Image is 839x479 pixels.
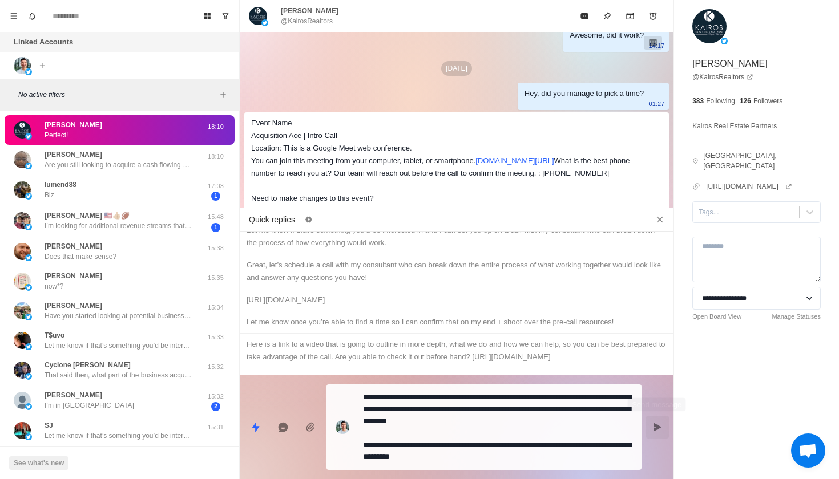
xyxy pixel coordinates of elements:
[198,7,216,25] button: Board View
[14,36,73,48] p: Linked Accounts
[45,160,193,170] p: Are you still looking to acquire a cash flowing business?
[692,312,741,322] a: Open Board View
[45,420,53,431] p: SJ
[649,98,665,110] p: 01:27
[45,251,116,262] p: Does that make sense?
[740,96,751,106] p: 126
[201,243,230,253] p: 15:38
[14,243,31,260] img: picture
[281,6,338,16] p: [PERSON_NAME]
[396,206,474,215] a: [DOMAIN_NAME][URL]
[45,281,63,291] p: now*?
[45,210,130,221] p: [PERSON_NAME] 🇺🇸👍🏼🏈
[692,120,777,132] p: Kairos Real Estate Partners
[300,210,318,229] button: Edit quick replies
[25,284,32,291] img: picture
[45,301,102,311] p: [PERSON_NAME]
[45,149,102,160] p: [PERSON_NAME]
[35,59,49,72] button: Add account
[721,38,728,44] img: picture
[9,456,68,470] button: See what's new
[25,314,32,320] img: picture
[692,72,753,82] a: @KairosRealtors
[201,152,230,161] p: 18:10
[201,392,230,401] p: 15:32
[642,5,664,27] button: Add reminder
[201,122,230,132] p: 18:10
[525,87,644,100] div: Hey, did you manage to pick a time?
[211,192,220,201] span: 1
[18,90,216,100] p: No active filters
[276,206,354,215] a: [DOMAIN_NAME][URL]
[706,181,792,192] a: [URL][DOMAIN_NAME]
[14,57,31,74] img: picture
[45,311,193,321] p: Have you started looking at potential businesses to acquire yet?
[336,420,349,434] img: picture
[651,210,669,229] button: Close quick replies
[201,273,230,283] p: 15:35
[692,96,704,106] p: 383
[247,316,667,328] div: Let me know once you’re able to find a time so I can confirm that on my end + shoot over the pre-...
[619,5,642,27] button: Archive
[14,302,31,319] img: picture
[25,224,32,230] img: picture
[5,7,23,25] button: Menu
[14,121,31,139] img: picture
[45,180,76,190] p: lumend88
[706,96,735,106] p: Following
[201,423,230,432] p: 15:31
[646,416,669,439] button: Send message
[211,223,220,232] span: 1
[14,151,31,168] img: picture
[25,403,32,410] img: picture
[261,19,268,26] img: picture
[25,433,32,440] img: picture
[14,332,31,349] img: picture
[201,332,230,342] p: 15:33
[772,312,821,322] a: Manage Statuses
[25,343,32,350] img: picture
[45,271,102,281] p: [PERSON_NAME]
[25,373,32,380] img: picture
[14,422,31,439] img: picture
[201,362,230,372] p: 15:32
[692,57,768,71] p: [PERSON_NAME]
[441,61,472,76] p: [DATE]
[249,214,295,226] p: Quick replies
[45,431,193,441] p: Let me know if that’s something you’d be interested in and I can set you up on a call with my con...
[692,9,727,43] img: picture
[299,416,322,439] button: Add media
[45,241,102,251] p: [PERSON_NAME]
[703,151,821,171] p: [GEOGRAPHIC_DATA], [GEOGRAPHIC_DATA]
[216,7,235,25] button: Show unread conversations
[23,7,41,25] button: Notifications
[14,273,31,290] img: picture
[45,330,64,340] p: T$uvo
[570,29,644,42] div: Awesome, did it work?
[244,416,267,439] button: Quick replies
[201,181,230,191] p: 17:03
[14,212,31,229] img: picture
[247,373,667,385] div: Is that something you're interested in learning more about?
[753,96,782,106] p: Followers
[45,370,193,380] p: That said then, what part of the business acquisitions process do you feel you’ll need the most g...
[573,5,596,27] button: Mark as read
[14,392,31,409] img: picture
[25,193,32,200] img: picture
[45,130,68,140] p: Perfect!
[247,338,667,363] div: Here is a link to a video that is going to outline in more depth, what we do and how we can help,...
[45,360,131,370] p: Cyclone [PERSON_NAME]
[596,5,619,27] button: Pin
[272,416,295,439] button: Reply with AI
[14,181,31,198] img: picture
[281,16,333,26] p: @KairosRealtors
[14,362,31,379] img: picture
[25,254,32,261] img: picture
[201,303,230,312] p: 15:34
[201,212,230,222] p: 15:48
[45,120,102,130] p: [PERSON_NAME]
[45,390,102,400] p: [PERSON_NAME]
[791,433,825,468] div: Open chat
[249,7,267,25] img: picture
[25,68,32,75] img: picture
